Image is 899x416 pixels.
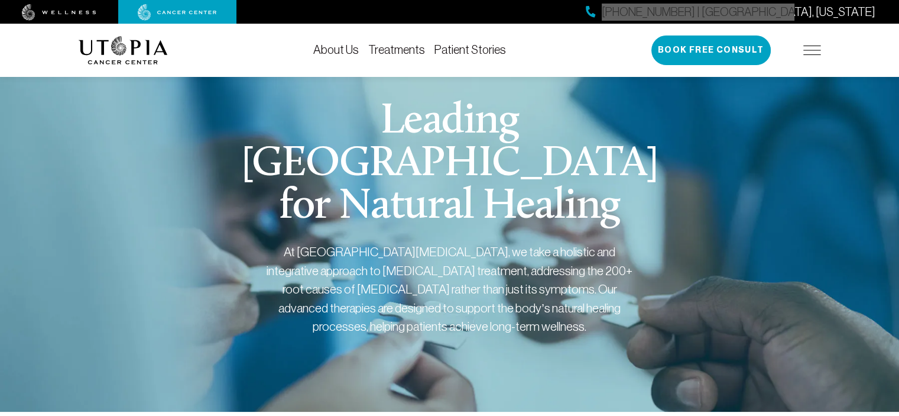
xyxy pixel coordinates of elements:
a: Patient Stories [434,43,506,56]
button: Book Free Consult [651,36,771,65]
a: Treatments [368,43,425,56]
div: At [GEOGRAPHIC_DATA][MEDICAL_DATA], we take a holistic and integrative approach to [MEDICAL_DATA]... [267,243,633,336]
a: [PHONE_NUMBER] | [GEOGRAPHIC_DATA], [US_STATE] [586,4,875,21]
a: About Us [313,43,359,56]
img: icon-hamburger [803,46,821,55]
img: cancer center [138,4,217,21]
span: [PHONE_NUMBER] | [GEOGRAPHIC_DATA], [US_STATE] [602,4,875,21]
img: wellness [22,4,96,21]
h1: Leading [GEOGRAPHIC_DATA] for Natural Healing [223,101,676,228]
img: logo [79,36,168,65]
